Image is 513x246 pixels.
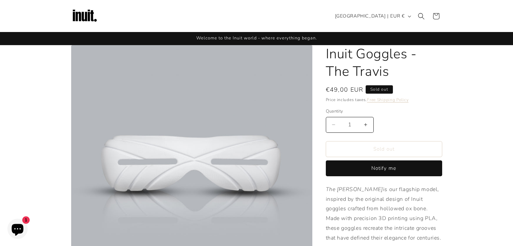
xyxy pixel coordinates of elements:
h1: Inuit Goggles - The Travis [326,45,442,80]
div: Price includes taxes. [326,96,442,103]
div: Announcement [71,32,442,45]
inbox-online-store-chat: Shopify online store chat [5,219,30,241]
span: Welcome to the Inuit world - where everything began. [196,35,317,41]
img: Inuit Logo [71,3,98,30]
a: Free Shipping Policy [367,97,408,102]
button: Notify me [326,160,442,176]
span: €49,00 EUR [326,85,364,94]
span: [GEOGRAPHIC_DATA] | EUR € [335,12,405,20]
button: Sold out [326,141,442,157]
p: is our flagship model, inspired by the original design of Inuit goggles crafted from hollowed ox ... [326,185,442,243]
span: Sold out [366,85,393,94]
em: The [PERSON_NAME] [326,186,383,193]
button: [GEOGRAPHIC_DATA] | EUR € [331,10,414,23]
summary: Search [414,9,429,24]
label: Quantity [326,108,442,115]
